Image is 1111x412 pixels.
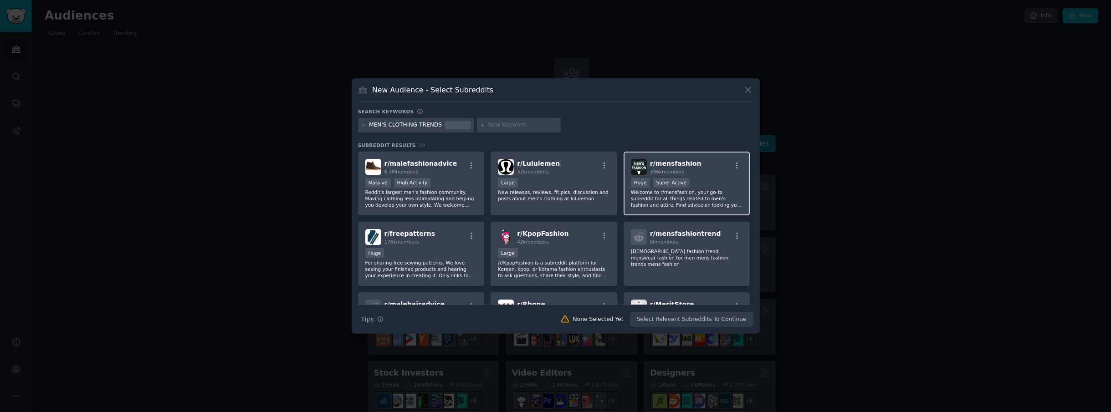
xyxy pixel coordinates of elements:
span: r/ mensfashiontrend [650,230,721,237]
p: New releases, reviews, fit pics, discussion and posts about men's clothing at lululemon [498,189,610,202]
span: 10 [419,142,425,148]
p: /r/KpopFashion is a subreddit platform for Korean, kpop, or kdrama fashion enthusiasts to ask que... [498,259,610,279]
span: 32k members [517,169,548,174]
span: r/ KpopFashion [517,230,568,237]
button: Tips [358,311,387,327]
div: Large [498,248,518,258]
img: MeritStore [631,300,647,315]
p: [DEMOGRAPHIC_DATA] fashion trend menswear fashion for men mens fashion trends mens fashion [631,248,743,267]
img: Lululemen [498,159,514,175]
span: 6k members [650,239,679,244]
span: r/ Lululemen [517,160,560,167]
span: 396k members [650,169,685,174]
img: KpopFashion [498,229,514,245]
div: Huge [365,248,384,258]
h3: Search keywords [358,108,414,115]
div: High Activity [394,178,431,188]
img: Rhone [498,300,514,315]
img: freepatterns [365,229,381,245]
span: r/ mensfashion [650,160,701,167]
div: MEN'S CLOTHING TRENDS [369,121,442,129]
div: Huge [631,178,650,188]
p: Welcome to r/mensfashion, your go-to subreddit for all things related to men's fashion and attire... [631,189,743,208]
span: r/ malehairadvice [384,300,445,308]
p: For sharing free sewing patterns. We love seeing your finished products and hearing your experien... [365,259,477,279]
span: r/ Rhone [517,300,545,308]
span: Tips [361,315,374,324]
input: New Keyword [488,121,558,129]
span: r/ malefashionadvice [384,160,457,167]
span: 42k members [517,239,548,244]
div: Super Active [653,178,690,188]
div: Large [498,178,518,188]
p: Reddit's largest men's fashion community. Making clothing less intimidating and helping you devel... [365,189,477,208]
span: Subreddit Results [358,142,416,148]
img: malefashionadvice [365,159,381,175]
span: 176k members [384,239,419,244]
h3: New Audience - Select Subreddits [372,85,493,95]
span: r/ freepatterns [384,230,435,237]
img: mensfashion [631,159,647,175]
div: Massive [365,178,391,188]
div: None Selected Yet [573,315,624,324]
span: r/ MeritStore [650,300,694,308]
span: 6.3M members [384,169,419,174]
